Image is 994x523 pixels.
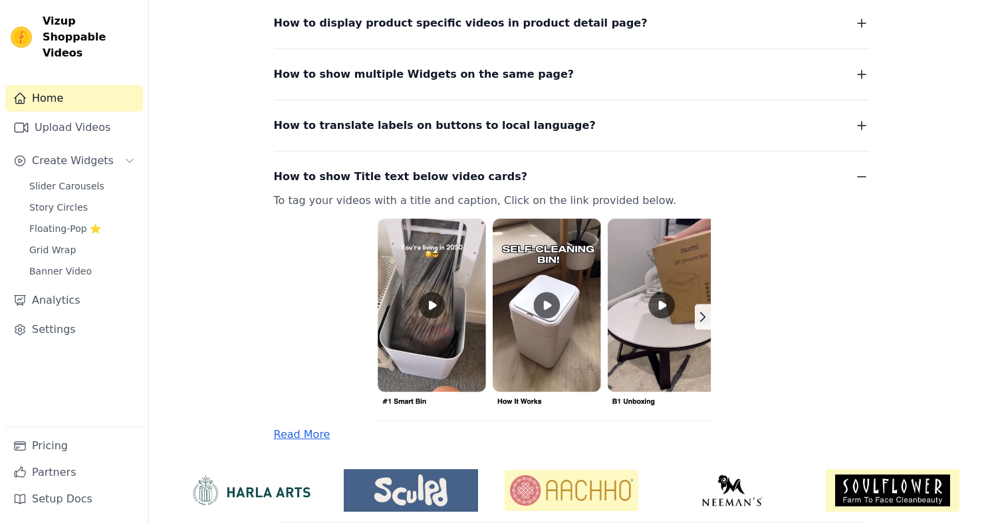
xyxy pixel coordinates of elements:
img: Sculpd US [344,474,477,506]
img: logo_orange.svg [21,21,32,32]
button: Create Widgets [5,148,143,174]
a: Slider Carousels [21,177,143,195]
span: Story Circles [29,201,88,214]
span: Banner Video [29,264,92,278]
span: How to translate labels on buttons to local language? [274,116,596,135]
button: How to display product specific videos in product detail page? [274,14,870,33]
p: To tag your videos with a title and caption, Click on the link provided below. [274,191,838,421]
button: How to show multiple Widgets on the same page? [274,65,870,84]
a: Banner Video [21,262,143,280]
a: Home [5,85,143,112]
span: Create Widgets [32,153,114,169]
img: Soulflower [826,469,959,512]
img: website_grey.svg [21,35,32,45]
span: Slider Carousels [29,179,104,193]
span: Grid Wrap [29,243,76,257]
img: Vizup [11,27,32,48]
a: Upload Videos [5,114,143,141]
img: tab_domain_overview_orange.svg [39,77,49,88]
img: tab_keywords_by_traffic_grey.svg [134,77,145,88]
a: Story Circles [21,198,143,217]
img: HarlaArts [184,474,317,506]
img: Neeman's [665,474,799,506]
a: Settings [5,316,143,343]
a: Setup Docs [5,486,143,512]
img: title-caption.png [274,210,838,421]
a: Read More [274,428,330,441]
span: Vizup Shoppable Videos [43,13,138,61]
a: Analytics [5,287,143,314]
a: Pricing [5,433,143,459]
a: Grid Wrap [21,241,143,259]
span: How to show Title text below video cards? [274,167,528,186]
a: Partners [5,459,143,486]
div: Domain Overview [53,78,119,87]
span: How to display product specific videos in product detail page? [274,14,648,33]
span: Floating-Pop ⭐ [29,222,101,235]
button: How to translate labels on buttons to local language? [274,116,870,135]
button: How to show Title text below video cards? [274,167,870,186]
div: v 4.0.25 [37,21,65,32]
div: Keywords by Traffic [149,78,219,87]
span: How to show multiple Widgets on the same page? [274,65,574,84]
img: Aachho [505,470,638,512]
a: Floating-Pop ⭐ [21,219,143,238]
div: Domain: [DOMAIN_NAME] [35,35,146,45]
